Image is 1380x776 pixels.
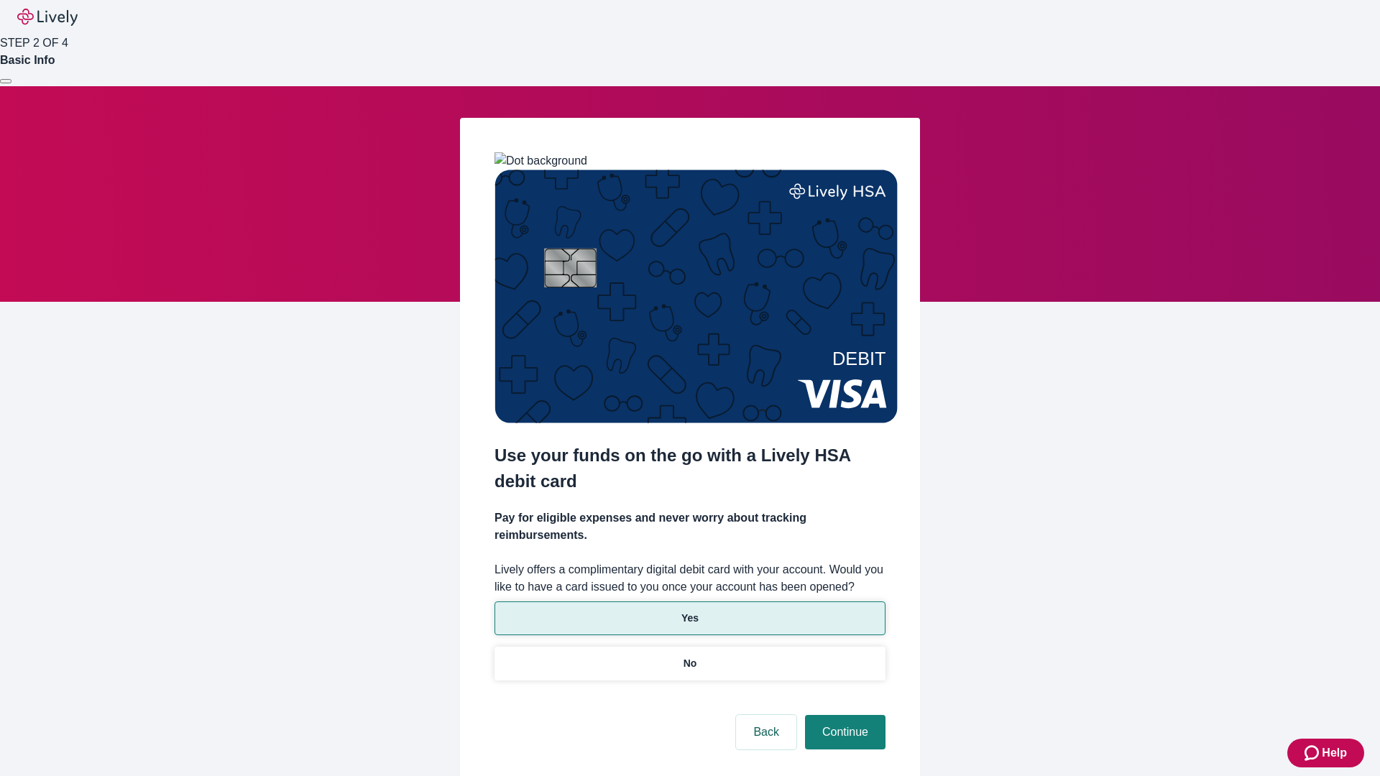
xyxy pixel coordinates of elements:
[17,9,78,26] img: Lively
[736,715,796,749] button: Back
[494,561,885,596] label: Lively offers a complimentary digital debit card with your account. Would you like to have a card...
[494,601,885,635] button: Yes
[1287,739,1364,767] button: Zendesk support iconHelp
[494,509,885,544] h4: Pay for eligible expenses and never worry about tracking reimbursements.
[681,611,699,626] p: Yes
[1305,744,1322,762] svg: Zendesk support icon
[805,715,885,749] button: Continue
[494,443,885,494] h2: Use your funds on the go with a Lively HSA debit card
[494,170,898,423] img: Debit card
[494,152,587,170] img: Dot background
[684,656,697,671] p: No
[1322,744,1347,762] span: Help
[494,647,885,680] button: No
